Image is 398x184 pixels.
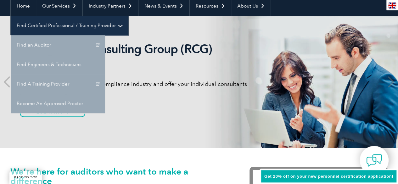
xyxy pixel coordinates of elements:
a: BACK TO TOP [9,171,42,184]
img: en [388,3,396,8]
a: Find A Training Provider [11,74,105,94]
a: Become An Approved Proctor [11,94,105,113]
a: Find Engineers & Technicians [11,55,105,74]
p: Gain global recognition in the compliance industry and offer your individual consultants professi... [20,80,256,95]
h2: Recognized Consulting Group (RCG) program [20,42,256,71]
a: Find Certified Professional / Training Provider [11,16,128,35]
a: Find an Auditor [11,35,105,55]
span: Get 20% off on your new personnel certification application! [264,174,393,179]
img: contact-chat.png [366,153,382,168]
